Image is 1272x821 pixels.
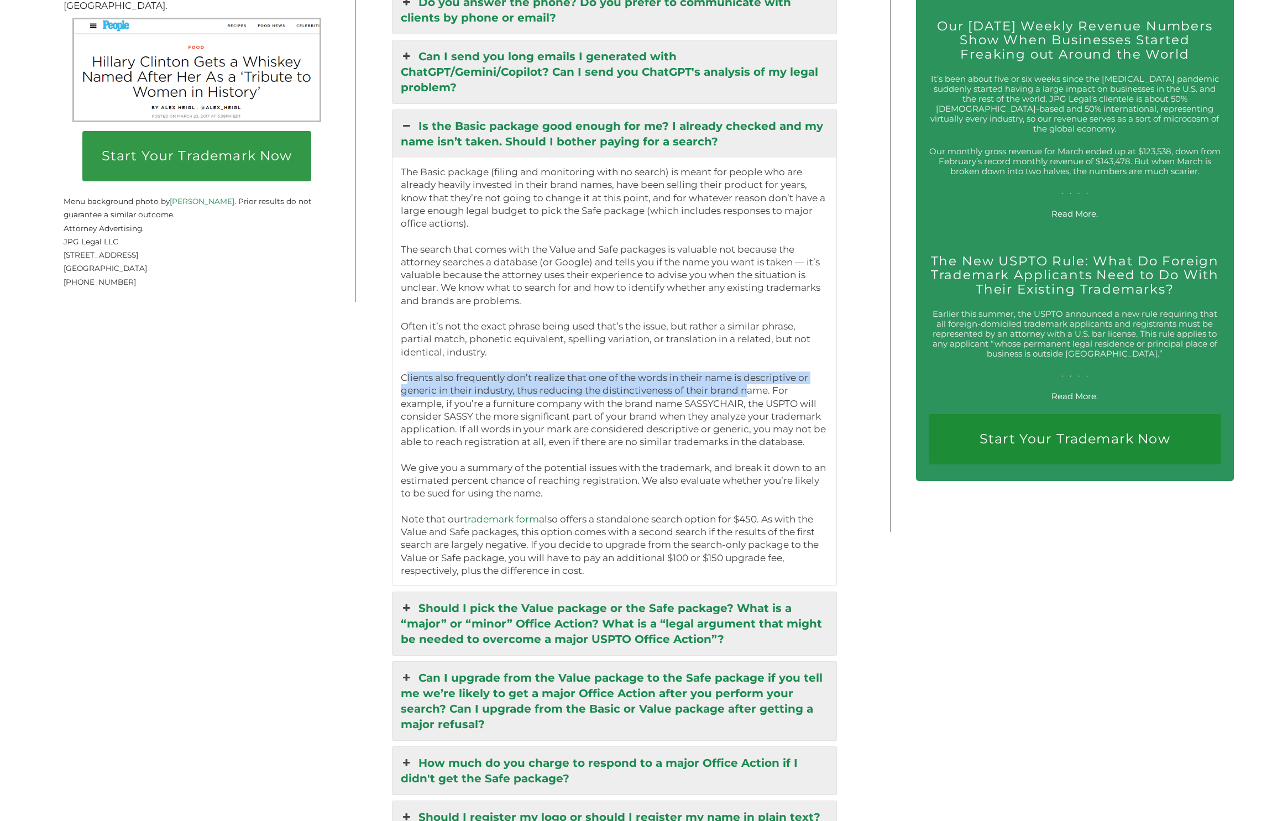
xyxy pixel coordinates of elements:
[64,224,144,233] span: Attorney Advertising.
[64,278,136,286] span: [PHONE_NUMBER]
[1051,208,1098,219] a: Read More.
[392,747,836,794] a: How much do you charge to respond to a major Office Action if I didn't get the Safe package?
[392,592,836,655] a: Should I pick the Value package or the Safe package? What is a “major” or “minor” Office Action? ...
[82,131,311,181] a: Start Your Trademark Now
[929,414,1221,464] a: Start Your Trademark Now
[64,237,118,246] span: JPG Legal LLC
[64,184,312,219] small: Menu background photo by . Prior results do not guarantee a similar outcome.
[392,40,836,103] a: Can I send you long emails I generated with ChatGPT/Gemini/Copilot? Can I send you ChatGPT's anal...
[931,253,1219,297] a: The New USPTO Rule: What Do Foreign Trademark Applicants Need to Do With Their Existing Trademarks?
[72,18,321,122] img: Rodham Rye People Screenshot
[64,264,147,273] span: [GEOGRAPHIC_DATA]
[170,197,234,206] a: [PERSON_NAME]
[392,158,836,585] div: Is the Basic package good enough for me? I already checked and my name isn’t taken. Should I both...
[929,74,1221,134] p: It’s been about five or six weeks since the [MEDICAL_DATA] pandemic suddenly started having a lar...
[392,662,836,740] a: Can I upgrade from the Value package to the Safe package if you tell me we’re likely to get a maj...
[401,166,828,577] p: The Basic package (filing and monitoring with no search) is meant for people who are already heav...
[929,309,1221,379] p: Earlier this summer, the USPTO announced a new rule requiring that all foreign-domiciled trademar...
[929,147,1221,196] p: Our monthly gross revenue for March ended up at $123,538, down from February’s record monthly rev...
[64,250,138,259] span: [STREET_ADDRESS]
[464,514,539,525] a: trademark form
[937,18,1213,62] a: Our [DATE] Weekly Revenue Numbers Show When Businesses Started Freaking out Around the World
[1051,391,1098,401] a: Read More.
[392,110,836,158] a: Is the Basic package good enough for me? I already checked and my name isn’t taken. Should I both...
